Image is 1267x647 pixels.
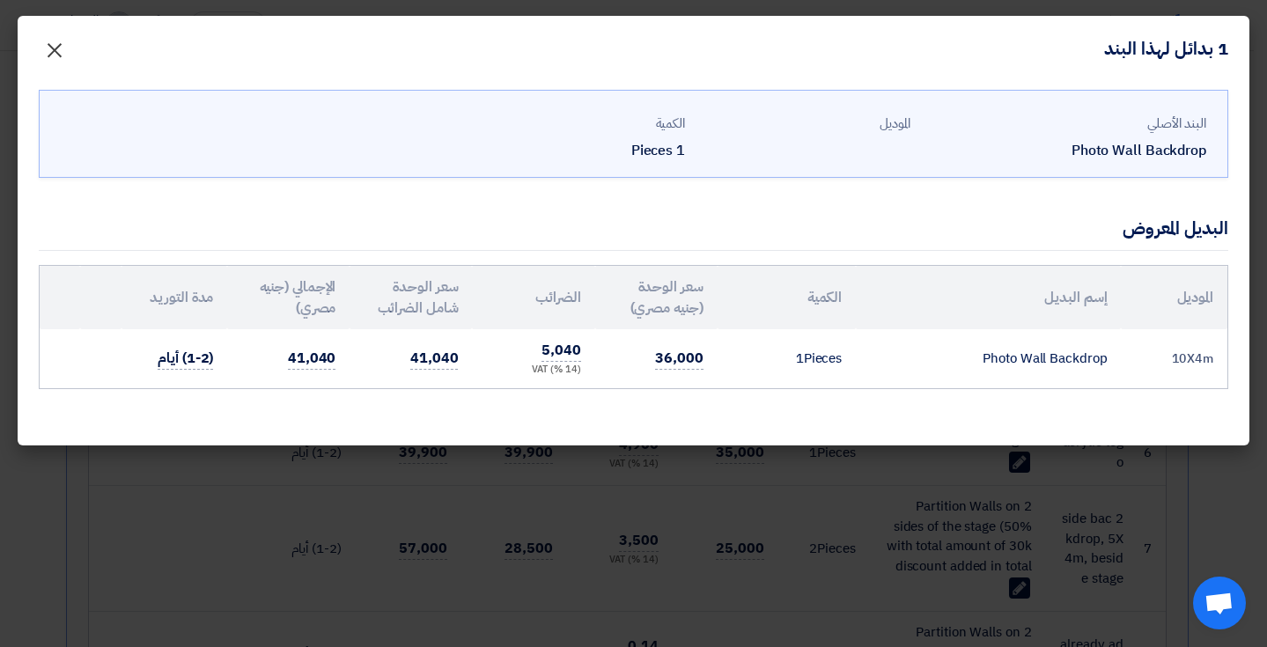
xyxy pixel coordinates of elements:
[44,23,65,76] span: ×
[122,266,228,329] th: مدة التوريد
[1193,577,1246,629] a: Open chat
[1104,37,1228,60] h4: 1 بدائل لهذا البند
[227,266,350,329] th: الإجمالي (جنيه مصري)
[924,140,1206,161] div: Photo Wall Backdrop
[158,348,213,370] span: (1-2) أيام
[655,348,703,370] span: 36,000
[541,340,581,362] span: 5,040
[350,266,472,329] th: سعر الوحدة شامل الضرائب
[288,348,335,370] span: 41,040
[924,114,1206,134] div: البند الأصلي
[474,114,685,134] div: الكمية
[718,266,857,329] th: الكمية
[30,28,79,63] button: Close
[856,266,1121,329] th: إسم البديل
[699,114,910,134] div: الموديل
[486,363,580,378] div: (14 %) VAT
[1123,215,1228,241] div: البديل المعروض
[1121,329,1227,388] td: 10X4m
[718,329,857,388] td: Pieces
[796,349,804,368] span: 1
[595,266,718,329] th: سعر الوحدة (جنيه مصري)
[474,140,685,161] div: 1 Pieces
[472,266,594,329] th: الضرائب
[410,348,458,370] span: 41,040
[1121,266,1227,329] th: الموديل
[856,329,1121,388] td: Photo Wall Backdrop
